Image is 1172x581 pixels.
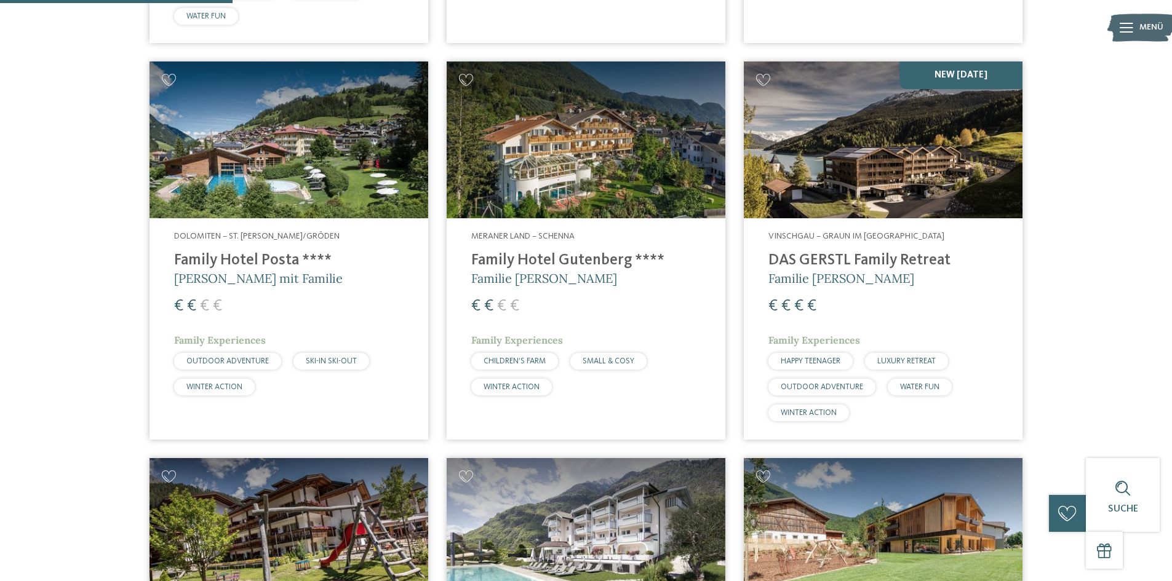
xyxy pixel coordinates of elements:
[794,298,803,314] span: €
[510,298,519,314] span: €
[213,298,222,314] span: €
[744,61,1023,218] img: Familienhotels gesucht? Hier findet ihr die besten!
[768,271,914,286] span: Familie [PERSON_NAME]
[174,251,404,270] h4: Family Hotel Posta ****
[781,357,840,365] span: HAPPY TEENAGER
[900,383,939,391] span: WATER FUN
[471,298,480,314] span: €
[484,298,493,314] span: €
[174,271,343,286] span: [PERSON_NAME] mit Familie
[1108,504,1138,514] span: Suche
[768,334,860,346] span: Family Experiences
[471,334,563,346] span: Family Experiences
[768,232,944,240] span: Vinschgau – Graun im [GEOGRAPHIC_DATA]
[583,357,634,365] span: SMALL & COSY
[497,298,506,314] span: €
[447,61,725,440] a: Familienhotels gesucht? Hier findet ihr die besten! Meraner Land – Schenna Family Hotel Gutenberg...
[186,383,242,391] span: WINTER ACTION
[174,232,340,240] span: Dolomiten – St. [PERSON_NAME]/Gröden
[187,298,196,314] span: €
[471,251,701,270] h4: Family Hotel Gutenberg ****
[781,383,863,391] span: OUTDOOR ADVENTURE
[877,357,936,365] span: LUXURY RETREAT
[149,61,428,440] a: Familienhotels gesucht? Hier findet ihr die besten! Dolomiten – St. [PERSON_NAME]/Gröden Family H...
[149,61,428,218] img: Familienhotels gesucht? Hier findet ihr die besten!
[200,298,209,314] span: €
[781,298,791,314] span: €
[484,383,540,391] span: WINTER ACTION
[186,357,269,365] span: OUTDOOR ADVENTURE
[306,357,357,365] span: SKI-IN SKI-OUT
[807,298,816,314] span: €
[186,12,226,20] span: WATER FUN
[484,357,546,365] span: CHILDREN’S FARM
[744,61,1023,440] a: Familienhotels gesucht? Hier findet ihr die besten! NEW [DATE] Vinschgau – Graun im [GEOGRAPHIC_D...
[781,409,837,417] span: WINTER ACTION
[471,271,617,286] span: Familie [PERSON_NAME]
[471,232,575,240] span: Meraner Land – Schenna
[174,334,266,346] span: Family Experiences
[174,298,183,314] span: €
[768,251,998,270] h4: DAS GERSTL Family Retreat
[768,298,778,314] span: €
[447,61,725,218] img: Family Hotel Gutenberg ****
